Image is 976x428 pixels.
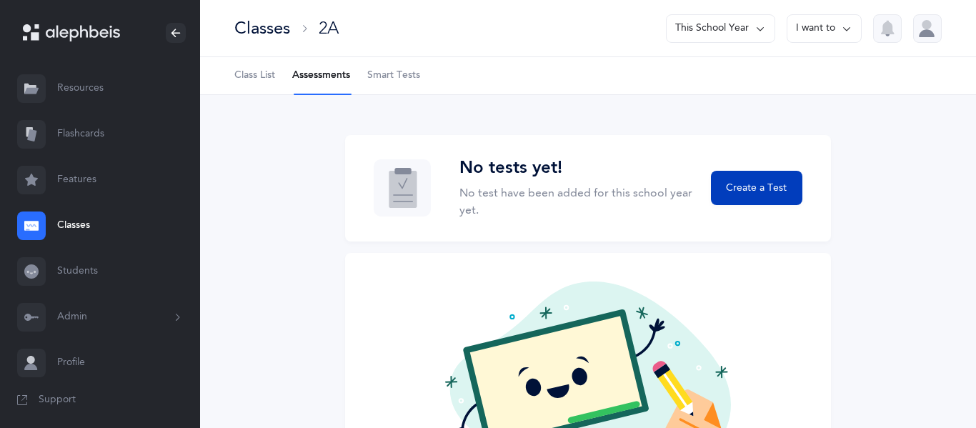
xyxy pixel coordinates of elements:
[711,171,802,205] button: Create a Test
[234,16,290,40] div: Classes
[39,393,76,407] span: Support
[459,184,694,219] p: No test have been added for this school year yet.
[234,69,275,83] span: Class List
[319,16,339,40] div: 2A
[726,181,787,196] span: Create a Test
[459,158,694,179] h3: No tests yet!
[367,69,420,83] span: Smart Tests
[787,14,862,43] button: I want to
[666,14,775,43] button: This School Year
